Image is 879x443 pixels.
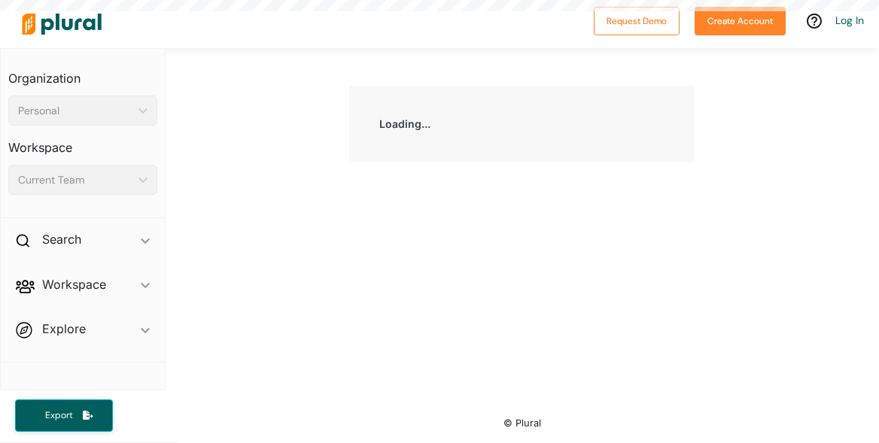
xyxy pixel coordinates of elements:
[18,103,132,119] div: Personal
[35,409,83,422] span: Export
[835,14,864,27] a: Log In
[594,7,680,35] button: Request Demo
[15,399,113,432] button: Export
[42,231,81,247] h2: Search
[8,126,157,159] h3: Workspace
[18,172,132,188] div: Current Team
[594,12,680,28] a: Request Demo
[8,56,157,90] h3: Organization
[695,7,786,35] button: Create Account
[349,86,695,162] div: Loading...
[503,417,541,429] small: © Plural
[695,12,786,28] a: Create Account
